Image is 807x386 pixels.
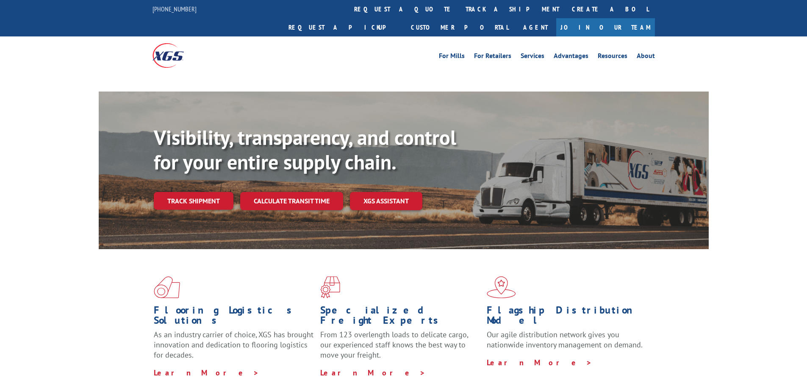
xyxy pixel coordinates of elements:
[320,330,480,367] p: From 123 overlength loads to delicate cargo, our experienced staff knows the best way to move you...
[240,192,343,210] a: Calculate transit time
[474,53,511,62] a: For Retailers
[515,18,556,36] a: Agent
[154,124,456,175] b: Visibility, transparency, and control for your entire supply chain.
[439,53,465,62] a: For Mills
[598,53,627,62] a: Resources
[282,18,405,36] a: Request a pickup
[350,192,422,210] a: XGS ASSISTANT
[487,358,592,367] a: Learn More >
[487,305,647,330] h1: Flagship Distribution Model
[154,276,180,298] img: xgs-icon-total-supply-chain-intelligence-red
[154,192,233,210] a: Track shipment
[320,276,340,298] img: xgs-icon-focused-on-flooring-red
[320,305,480,330] h1: Specialized Freight Experts
[154,368,259,378] a: Learn More >
[556,18,655,36] a: Join Our Team
[153,5,197,13] a: [PHONE_NUMBER]
[320,368,426,378] a: Learn More >
[487,330,643,350] span: Our agile distribution network gives you nationwide inventory management on demand.
[521,53,544,62] a: Services
[637,53,655,62] a: About
[154,330,313,360] span: As an industry carrier of choice, XGS has brought innovation and dedication to flooring logistics...
[554,53,588,62] a: Advantages
[405,18,515,36] a: Customer Portal
[487,276,516,298] img: xgs-icon-flagship-distribution-model-red
[154,305,314,330] h1: Flooring Logistics Solutions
